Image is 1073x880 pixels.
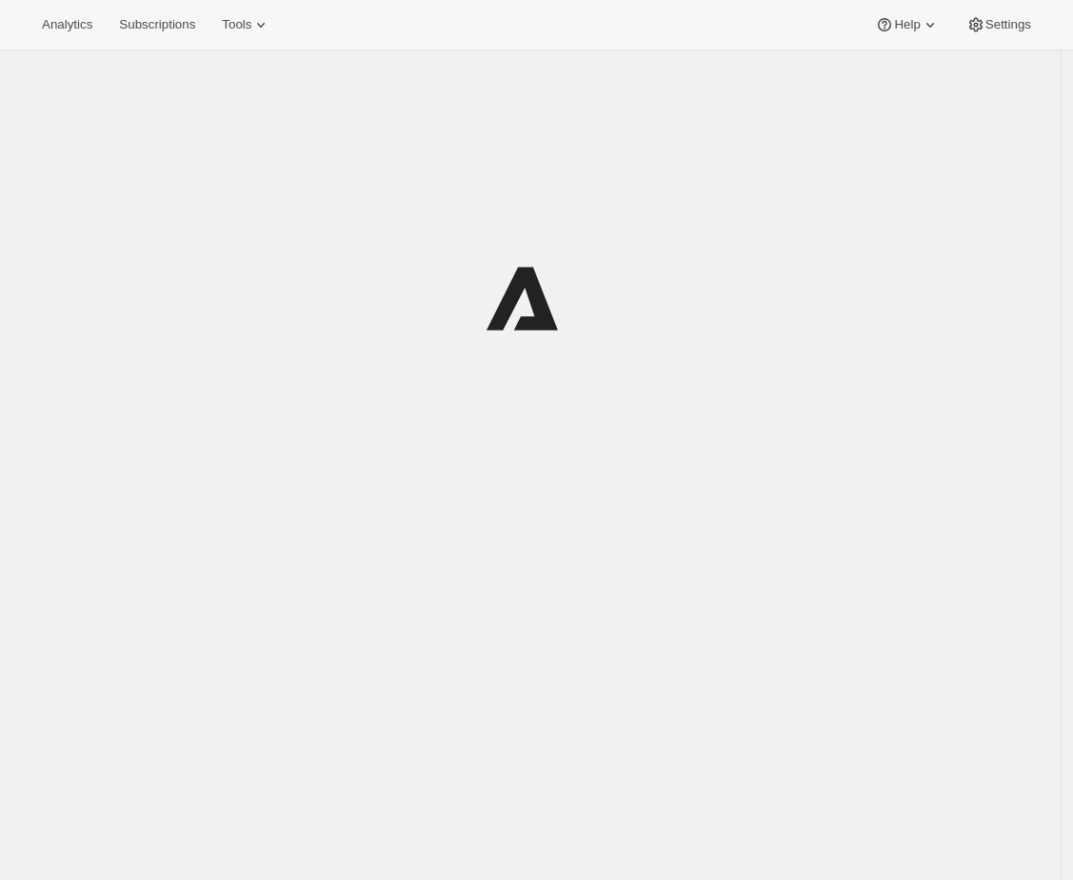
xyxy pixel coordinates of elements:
[985,17,1031,32] span: Settings
[108,11,207,38] button: Subscriptions
[864,11,950,38] button: Help
[210,11,282,38] button: Tools
[119,17,195,32] span: Subscriptions
[894,17,920,32] span: Help
[30,11,104,38] button: Analytics
[955,11,1043,38] button: Settings
[222,17,251,32] span: Tools
[42,17,92,32] span: Analytics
